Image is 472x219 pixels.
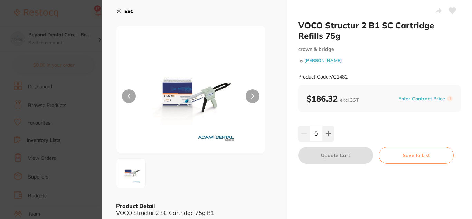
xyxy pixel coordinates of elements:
h2: VOCO Structur 2 B1 SC Cartridge Refills 75g [298,20,461,41]
span: excl. GST [340,97,359,103]
small: crown & bridge [298,46,461,52]
button: Enter Contract Price [396,95,447,102]
label: i [447,96,453,101]
img: Mi5qcGc [146,43,235,153]
button: Update Cart [298,147,373,164]
b: Product Detail [116,202,155,209]
div: VOCO Structur 2 SC Cartridge 75g B1 [116,210,273,216]
b: ESC [124,8,134,15]
small: by [298,58,461,63]
small: Product Code: VC1482 [298,74,348,80]
button: ESC [116,6,134,17]
b: $186.32 [306,93,359,104]
button: Save to List [379,147,454,164]
a: [PERSON_NAME] [304,57,342,63]
img: Mi5qcGc [119,161,143,186]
